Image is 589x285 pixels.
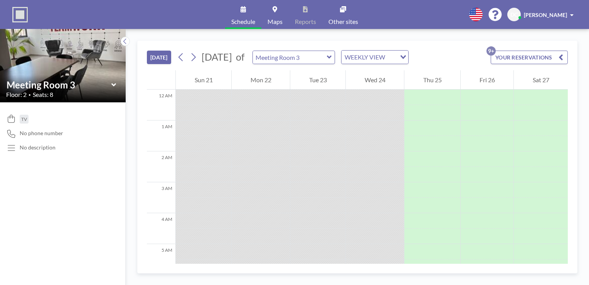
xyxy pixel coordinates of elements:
[231,19,255,25] span: Schedule
[232,70,290,90] div: Mon 22
[343,52,387,62] span: WEEKLY VIEW
[147,151,175,182] div: 2 AM
[20,130,63,137] span: No phone number
[404,70,460,90] div: Thu 25
[7,79,111,90] input: Meeting Room 3
[524,12,567,18] span: [PERSON_NAME]
[491,51,568,64] button: YOUR RESERVATIONS9+
[147,90,175,120] div: 12 AM
[236,51,244,63] span: of
[33,91,53,98] span: Seats: 8
[342,51,408,64] div: Search for option
[202,51,232,63] span: [DATE]
[29,92,31,97] span: •
[461,70,513,90] div: Fri 26
[328,19,358,25] span: Other sites
[21,116,27,122] span: TV
[20,144,56,151] div: No description
[147,182,175,213] div: 3 AM
[387,52,395,62] input: Search for option
[147,244,175,275] div: 5 AM
[176,70,231,90] div: Sun 21
[346,70,404,90] div: Wed 24
[147,213,175,244] div: 4 AM
[6,91,27,98] span: Floor: 2
[253,51,327,64] input: Meeting Room 3
[147,51,171,64] button: [DATE]
[290,70,345,90] div: Tue 23
[514,70,568,90] div: Sat 27
[268,19,283,25] span: Maps
[147,120,175,151] div: 1 AM
[295,19,316,25] span: Reports
[510,11,518,18] span: DC
[486,46,496,56] p: 9+
[12,7,28,22] img: organization-logo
